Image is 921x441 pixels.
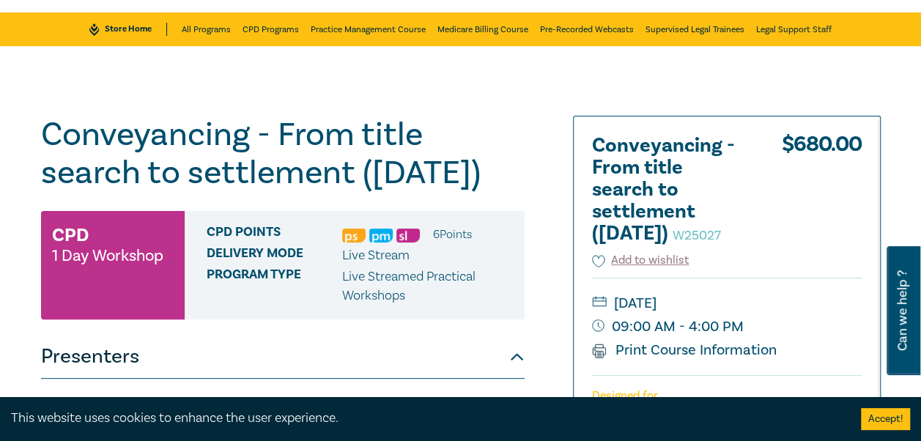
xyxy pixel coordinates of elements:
li: 6 Point s [433,225,472,244]
a: Medicare Billing Course [437,12,528,46]
h3: CPD [52,222,89,248]
img: Substantive Law [396,229,420,242]
a: Store Home [89,23,166,36]
img: Professional Skills [342,229,366,242]
button: Presenters [41,335,525,379]
small: [DATE] [592,292,862,315]
a: Practice Management Course [311,12,426,46]
div: $ 680.00 [782,135,862,252]
a: Print Course Information [592,341,777,360]
img: Practice Management & Business Skills [369,229,393,242]
h2: Conveyancing - From title search to settlement ([DATE]) [592,135,753,245]
p: Designed for [592,389,862,403]
small: 09:00 AM - 4:00 PM [592,315,862,338]
span: Can we help ? [895,255,909,366]
span: Program type [207,267,342,305]
a: Legal Support Staff [756,12,832,46]
a: Supervised Legal Trainees [646,12,744,46]
span: CPD Points [207,225,342,244]
small: W25027 [673,227,721,244]
button: Accept cookies [861,408,910,430]
button: Add to wishlist [592,252,689,269]
span: Delivery Mode [207,246,342,265]
p: Live Streamed Practical Workshops [342,267,514,305]
span: Live Stream [342,247,410,264]
small: 1 Day Workshop [52,248,163,263]
div: This website uses cookies to enhance the user experience. [11,409,839,428]
a: CPD Programs [243,12,299,46]
a: All Programs [182,12,231,46]
h1: Conveyancing - From title search to settlement ([DATE]) [41,116,525,192]
a: Pre-Recorded Webcasts [540,12,634,46]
